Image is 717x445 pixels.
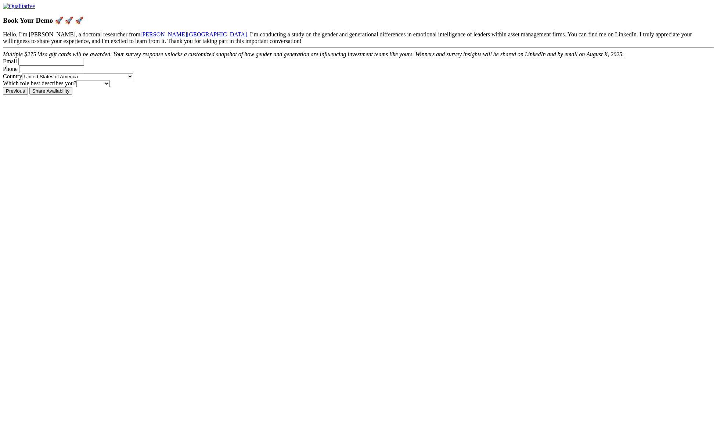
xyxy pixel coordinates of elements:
[3,80,76,86] label: Which role best describes you?
[3,3,35,10] img: Qualitative
[3,66,18,72] label: Phone
[3,58,17,64] label: Email
[3,51,624,57] em: Multiple $275 Visa gift cards will be awarded. Your survey response unlocks a customized snapshot...
[3,87,28,95] button: Previous
[140,31,247,37] a: [PERSON_NAME][GEOGRAPHIC_DATA]
[29,87,72,95] input: Share Availability
[3,73,22,79] label: Country
[3,17,714,25] h3: Book Your Demo 🚀 🚀 🚀
[3,31,714,58] div: Hello, I’m [PERSON_NAME], a doctoral researcher from . I’m conducting a study on the gender and g...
